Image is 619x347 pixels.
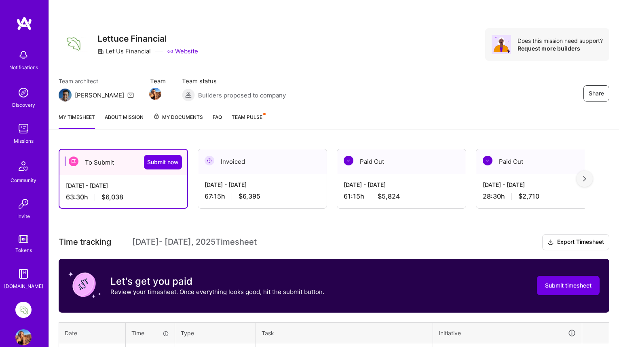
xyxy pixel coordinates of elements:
img: Invoiced [205,156,214,165]
span: Submit timesheet [545,281,592,290]
div: 63:30 h [66,193,181,201]
span: $5,824 [378,192,400,201]
img: Paid Out [483,156,492,165]
img: bell [15,47,32,63]
a: Lettuce Financial [13,302,34,318]
i: icon Mail [127,92,134,98]
div: Does this mission need support? [518,37,603,44]
div: Discovery [12,101,35,109]
span: Builders proposed to company [198,91,286,99]
button: Submit timesheet [537,276,600,295]
button: Export Timesheet [542,234,609,250]
div: [PERSON_NAME] [75,91,124,99]
span: Team [150,77,166,85]
img: teamwork [15,121,32,137]
span: My Documents [153,113,203,122]
img: Paid Out [344,156,353,165]
img: discovery [15,85,32,101]
img: logo [16,16,32,31]
p: Review your timesheet. Once everything looks good, hit the submit button. [110,288,324,296]
a: About Mission [105,113,144,129]
a: Team Pulse [232,113,265,129]
img: Lettuce Financial [15,302,32,318]
span: $6,038 [101,193,123,201]
img: Team Architect [59,89,72,102]
span: [DATE] - [DATE] , 2025 Timesheet [132,237,257,247]
a: My Documents [153,113,203,129]
img: Builders proposed to company [182,89,195,102]
div: Invoiced [198,149,327,174]
div: 67:15 h [205,192,320,201]
a: Team Member Avatar [150,87,161,101]
div: [DATE] - [DATE] [205,180,320,189]
span: Share [589,89,604,97]
img: Avatar [492,35,511,54]
i: icon Download [547,238,554,247]
h3: Let's get you paid [110,275,324,288]
span: Submit now [147,158,179,166]
a: FAQ [213,113,222,129]
div: [DOMAIN_NAME] [4,282,43,290]
a: My timesheet [59,113,95,129]
button: Share [583,85,609,102]
img: guide book [15,266,32,282]
span: $2,710 [518,192,539,201]
span: Team architect [59,77,134,85]
div: Time [131,329,169,337]
img: User Avatar [15,329,32,345]
div: Invite [17,212,30,220]
a: Website [167,47,198,55]
th: Task [256,322,433,343]
div: [DATE] - [DATE] [66,181,181,190]
div: 28:30 h [483,192,598,201]
span: Team Pulse [232,114,262,120]
span: $6,395 [239,192,260,201]
div: Tokens [15,246,32,254]
button: Submit now [144,155,182,169]
div: Request more builders [518,44,603,52]
img: Community [14,157,33,176]
h3: Lettuce Financial [97,34,198,44]
th: Date [59,322,126,343]
img: To Submit [69,157,78,166]
div: [DATE] - [DATE] [483,180,598,189]
span: Team status [182,77,286,85]
div: [DATE] - [DATE] [344,180,459,189]
div: 61:15 h [344,192,459,201]
div: Paid Out [476,149,605,174]
img: right [583,176,586,182]
th: Type [175,322,256,343]
div: Missions [14,137,34,145]
div: To Submit [59,150,187,175]
div: Community [11,176,36,184]
img: Team Member Avatar [149,88,161,100]
img: tokens [19,235,28,243]
div: Let Us Financial [97,47,151,55]
span: Time tracking [59,237,111,247]
img: coin [68,269,101,301]
div: Notifications [9,63,38,72]
i: icon CompanyGray [97,48,104,55]
a: User Avatar [13,329,34,345]
div: Initiative [439,328,576,338]
div: Paid Out [337,149,466,174]
img: Invite [15,196,32,212]
img: Company Logo [59,29,88,57]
